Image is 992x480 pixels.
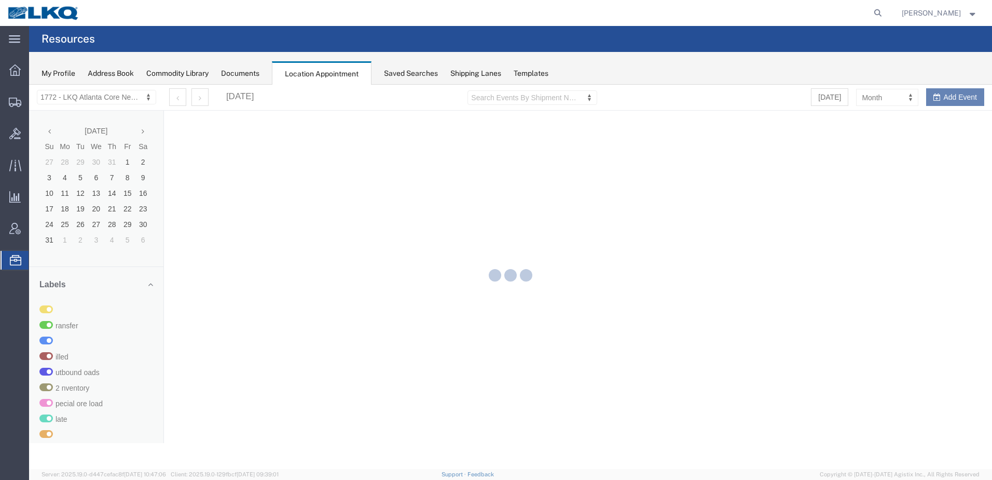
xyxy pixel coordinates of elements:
[442,471,467,477] a: Support
[384,68,438,79] div: Saved Searches
[7,5,80,21] img: logo
[221,68,259,79] div: Documents
[42,471,166,477] span: Server: 2025.19.0-d447cefac8f
[124,471,166,477] span: [DATE] 10:47:06
[171,471,279,477] span: Client: 2025.19.0-129fbcf
[146,68,209,79] div: Commodity Library
[902,7,961,19] span: Brian Schmidt
[901,7,978,19] button: [PERSON_NAME]
[42,68,75,79] div: My Profile
[42,26,95,52] h4: Resources
[820,470,980,479] span: Copyright © [DATE]-[DATE] Agistix Inc., All Rights Reserved
[450,68,501,79] div: Shipping Lanes
[272,61,371,85] div: Location Appointment
[514,68,548,79] div: Templates
[467,471,494,477] a: Feedback
[88,68,134,79] div: Address Book
[237,471,279,477] span: [DATE] 09:39:01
